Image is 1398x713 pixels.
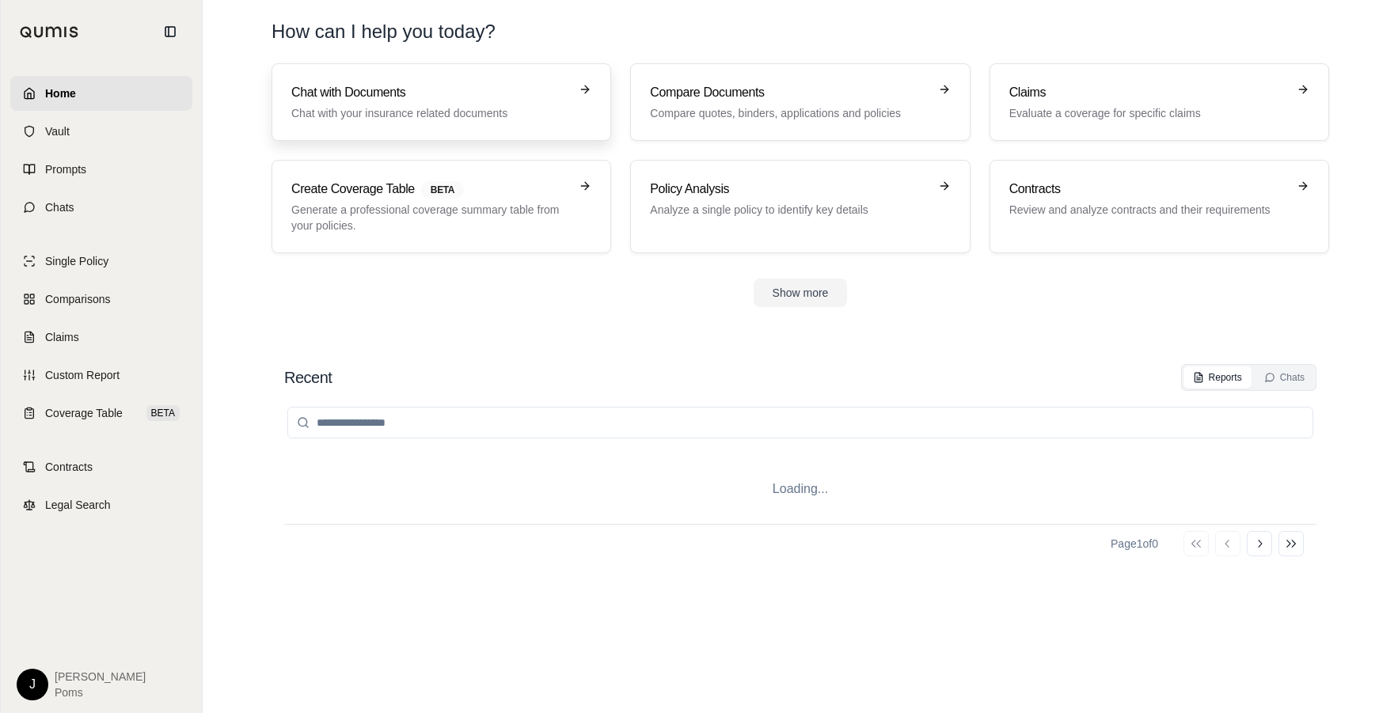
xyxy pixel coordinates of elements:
span: BETA [421,181,464,199]
a: Chat with DocumentsChat with your insurance related documents [272,63,611,141]
div: Loading... [284,454,1316,524]
a: Claims [10,320,192,355]
span: Contracts [45,459,93,475]
span: Prompts [45,161,86,177]
h3: Chat with Documents [291,83,569,102]
a: Chats [10,190,192,225]
a: Custom Report [10,358,192,393]
a: Vault [10,114,192,149]
button: Chats [1255,366,1314,389]
h3: Contracts [1009,180,1287,199]
button: Collapse sidebar [158,19,183,44]
span: Chats [45,199,74,215]
span: Vault [45,123,70,139]
a: Contracts [10,449,192,484]
a: Policy AnalysisAnalyze a single policy to identify key details [630,160,970,253]
button: Reports [1183,366,1252,389]
a: Legal Search [10,487,192,522]
span: [PERSON_NAME] [55,669,146,685]
div: Page 1 of 0 [1111,536,1158,552]
p: Compare quotes, binders, applications and policies [650,105,928,121]
a: Prompts [10,152,192,187]
a: ClaimsEvaluate a coverage for specific claims [990,63,1329,141]
p: Generate a professional coverage summary table from your policies. [291,202,569,233]
a: ContractsReview and analyze contracts and their requirements [990,160,1329,253]
a: Compare DocumentsCompare quotes, binders, applications and policies [630,63,970,141]
h1: How can I help you today? [272,19,1329,44]
a: Coverage TableBETA [10,396,192,430]
h2: Recent [284,366,332,389]
a: Single Policy [10,244,192,279]
h3: Compare Documents [650,83,928,102]
p: Chat with your insurance related documents [291,105,569,121]
div: Reports [1193,371,1242,384]
h3: Create Coverage Table [291,180,569,199]
h3: Policy Analysis [650,180,928,199]
span: Poms [55,685,146,700]
img: Qumis Logo [20,26,79,38]
button: Show more [754,279,848,307]
p: Analyze a single policy to identify key details [650,202,928,218]
span: Coverage Table [45,405,123,421]
span: Comparisons [45,291,110,307]
p: Review and analyze contracts and their requirements [1009,202,1287,218]
div: Chats [1264,371,1305,384]
span: Single Policy [45,253,108,269]
p: Evaluate a coverage for specific claims [1009,105,1287,121]
span: BETA [146,405,180,421]
span: Home [45,85,76,101]
h3: Claims [1009,83,1287,102]
span: Custom Report [45,367,120,383]
a: Home [10,76,192,111]
div: J [17,669,48,700]
a: Create Coverage TableBETAGenerate a professional coverage summary table from your policies. [272,160,611,253]
a: Comparisons [10,282,192,317]
span: Claims [45,329,79,345]
span: Legal Search [45,497,111,513]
